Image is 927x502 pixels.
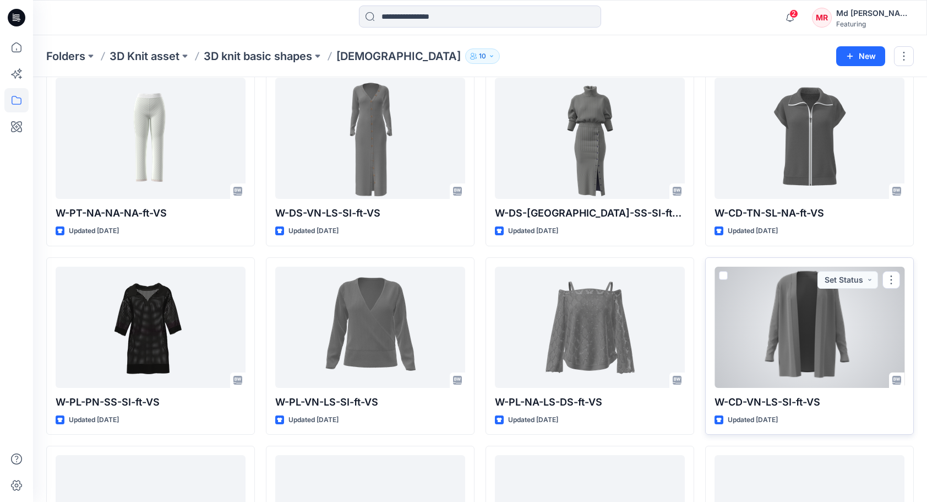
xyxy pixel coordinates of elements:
[336,48,461,64] p: [DEMOGRAPHIC_DATA]
[110,48,179,64] a: 3D Knit asset
[275,395,465,410] p: W-PL-VN-LS-SI-ft-VS
[715,267,904,388] a: W-CD-VN-LS-SI-ft-VS
[288,414,339,426] p: Updated [DATE]
[479,50,486,62] p: 10
[275,267,465,388] a: W-PL-VN-LS-SI-ft-VS
[728,225,778,237] p: Updated [DATE]
[728,414,778,426] p: Updated [DATE]
[275,78,465,199] a: W-DS-VN-LS-SI-ft-VS
[275,206,465,221] p: W-DS-VN-LS-SI-ft-VS
[508,414,558,426] p: Updated [DATE]
[46,48,85,64] a: Folders
[56,206,246,221] p: W-PT-NA-NA-NA-ft-VS
[56,395,246,410] p: W-PL-PN-SS-SI-ft-VS
[836,46,885,66] button: New
[495,206,685,221] p: W-DS-[GEOGRAPHIC_DATA]-SS-SI-ft-VS
[715,78,904,199] a: W-CD-TN-SL-NA-ft-VS
[56,78,246,199] a: W-PT-NA-NA-NA-ft-VS
[56,267,246,388] a: W-PL-PN-SS-SI-ft-VS
[204,48,312,64] a: 3D knit basic shapes
[465,48,500,64] button: 10
[69,414,119,426] p: Updated [DATE]
[836,7,913,20] div: Md [PERSON_NAME][DEMOGRAPHIC_DATA]
[495,78,685,199] a: W-DS-TN-SS-SI-ft-VS
[836,20,913,28] div: Featuring
[508,225,558,237] p: Updated [DATE]
[812,8,832,28] div: MR
[789,9,798,18] span: 2
[69,225,119,237] p: Updated [DATE]
[715,206,904,221] p: W-CD-TN-SL-NA-ft-VS
[495,267,685,388] a: W-PL-NA-LS-DS-ft-VS
[288,225,339,237] p: Updated [DATE]
[715,395,904,410] p: W-CD-VN-LS-SI-ft-VS
[495,395,685,410] p: W-PL-NA-LS-DS-ft-VS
